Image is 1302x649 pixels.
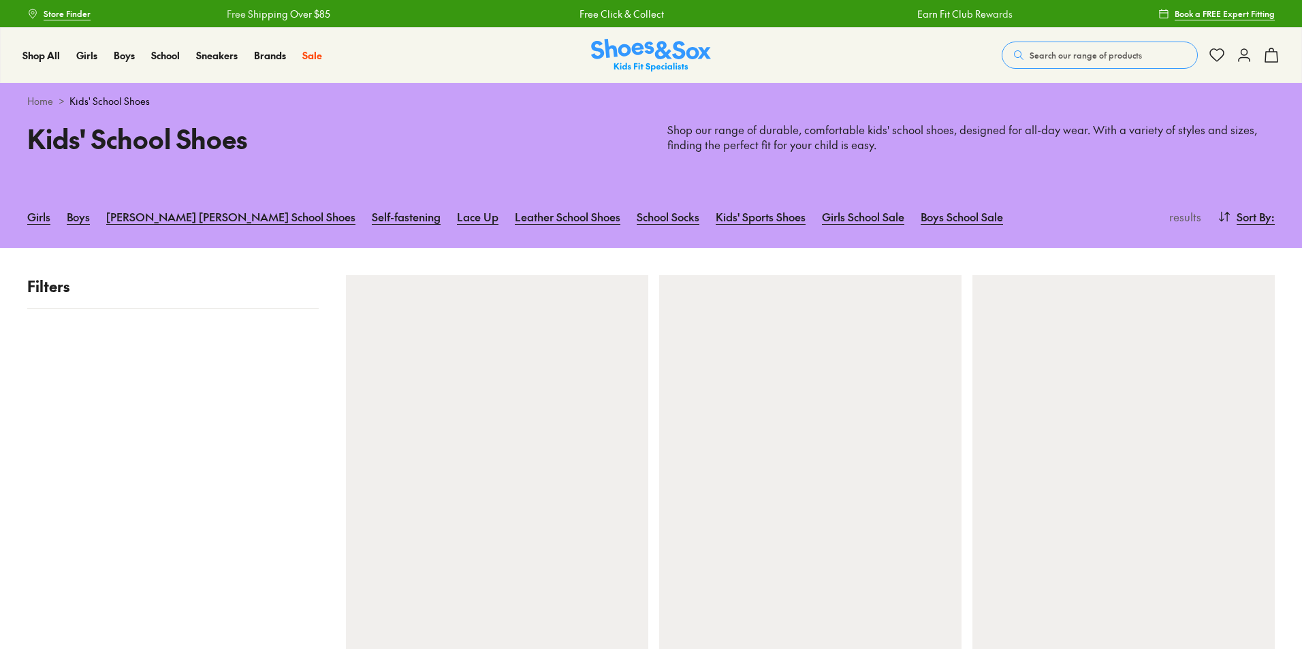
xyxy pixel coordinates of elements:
[196,48,238,63] a: Sneakers
[372,202,441,232] a: Self-fastening
[254,48,286,62] span: Brands
[921,202,1003,232] a: Boys School Sale
[457,202,498,232] a: Lace Up
[591,39,711,72] img: SNS_Logo_Responsive.svg
[515,202,620,232] a: Leather School Shoes
[22,48,60,63] a: Shop All
[27,94,1275,108] div: >
[1002,42,1198,69] button: Search our range of products
[1175,7,1275,20] span: Book a FREE Expert Fitting
[1271,208,1275,225] span: :
[27,202,50,232] a: Girls
[151,48,180,62] span: School
[44,7,91,20] span: Store Finder
[27,1,91,26] a: Store Finder
[667,123,1275,153] p: Shop our range of durable, comfortable kids' school shoes, designed for all-day wear. With a vari...
[67,202,90,232] a: Boys
[76,48,97,63] a: Girls
[151,48,180,63] a: School
[27,94,53,108] a: Home
[27,119,635,158] h1: Kids' School Shoes
[822,202,904,232] a: Girls School Sale
[114,48,135,63] a: Boys
[1218,202,1275,232] button: Sort By:
[114,48,135,62] span: Boys
[254,48,286,63] a: Brands
[1030,49,1142,61] span: Search our range of products
[226,7,330,21] a: Free Shipping Over $85
[302,48,322,63] a: Sale
[1158,1,1275,26] a: Book a FREE Expert Fitting
[637,202,699,232] a: School Socks
[27,275,319,298] p: Filters
[1237,208,1271,225] span: Sort By
[196,48,238,62] span: Sneakers
[69,94,150,108] span: Kids' School Shoes
[579,7,663,21] a: Free Click & Collect
[716,202,806,232] a: Kids' Sports Shoes
[591,39,711,72] a: Shoes & Sox
[1164,208,1201,225] p: results
[22,48,60,62] span: Shop All
[302,48,322,62] span: Sale
[76,48,97,62] span: Girls
[917,7,1012,21] a: Earn Fit Club Rewards
[106,202,355,232] a: [PERSON_NAME] [PERSON_NAME] School Shoes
